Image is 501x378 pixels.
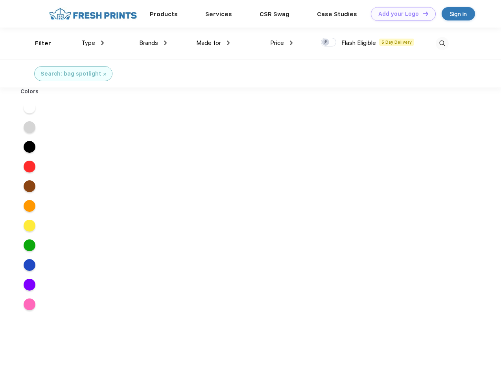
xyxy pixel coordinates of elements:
[103,73,106,76] img: filter_cancel.svg
[379,39,414,46] span: 5 Day Delivery
[378,11,419,17] div: Add your Logo
[436,37,449,50] img: desktop_search.svg
[196,39,221,46] span: Made for
[41,70,101,78] div: Search: bag spotlight
[423,11,428,16] img: DT
[101,41,104,45] img: dropdown.png
[139,39,158,46] span: Brands
[442,7,475,20] a: Sign in
[150,11,178,18] a: Products
[81,39,95,46] span: Type
[47,7,139,21] img: fo%20logo%202.webp
[290,41,293,45] img: dropdown.png
[270,39,284,46] span: Price
[15,87,45,96] div: Colors
[227,41,230,45] img: dropdown.png
[341,39,376,46] span: Flash Eligible
[35,39,51,48] div: Filter
[164,41,167,45] img: dropdown.png
[450,9,467,19] div: Sign in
